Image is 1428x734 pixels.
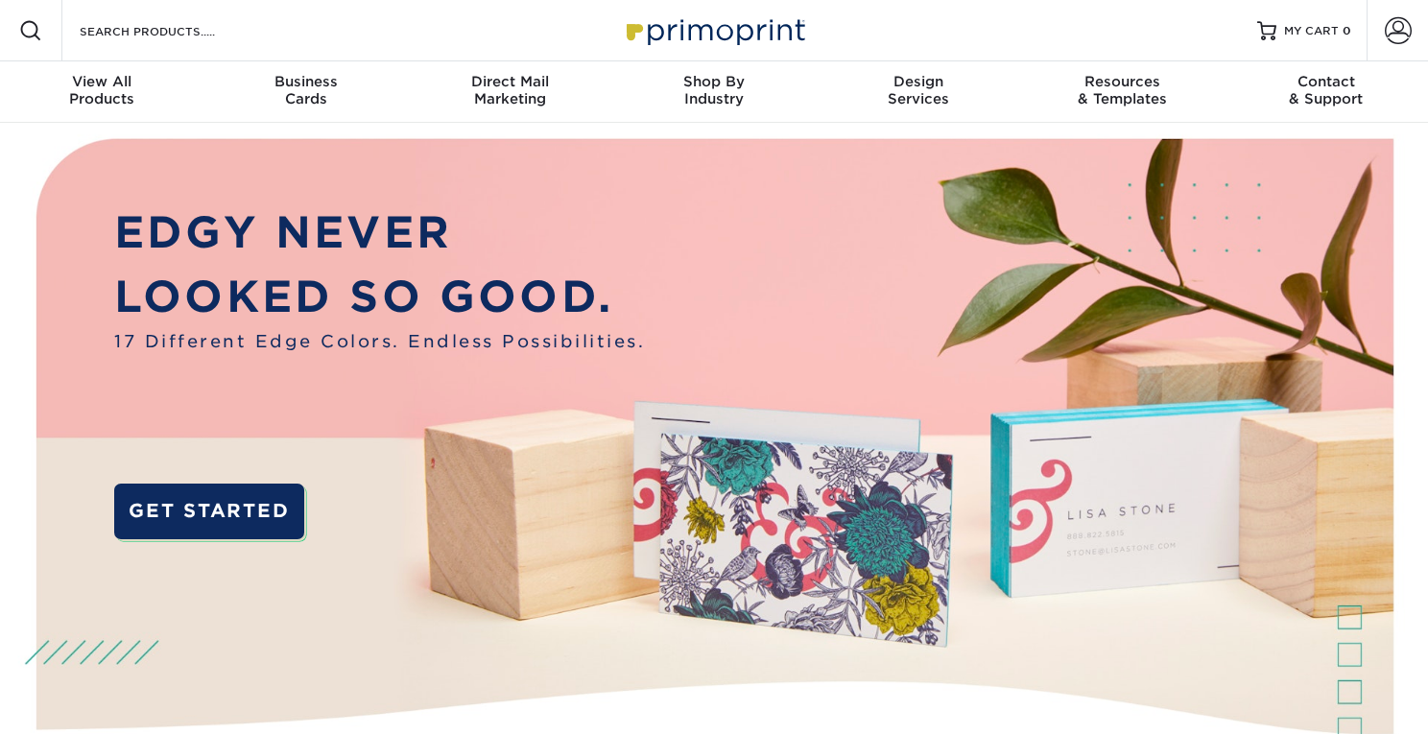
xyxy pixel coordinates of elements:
div: Services [816,73,1020,107]
a: Resources& Templates [1020,61,1225,123]
a: Contact& Support [1224,61,1428,123]
div: & Support [1224,73,1428,107]
img: Primoprint [618,10,810,51]
span: 0 [1343,24,1351,37]
div: Marketing [408,73,612,107]
span: Shop By [612,73,817,90]
a: Shop ByIndustry [612,61,817,123]
span: Contact [1224,73,1428,90]
input: SEARCH PRODUCTS..... [78,19,265,42]
span: MY CART [1284,23,1339,39]
a: Direct MailMarketing [408,61,612,123]
div: & Templates [1020,73,1225,107]
a: GET STARTED [114,484,304,540]
p: EDGY NEVER [114,201,645,265]
span: Resources [1020,73,1225,90]
span: Design [816,73,1020,90]
span: Business [204,73,409,90]
div: Cards [204,73,409,107]
p: LOOKED SO GOOD. [114,265,645,329]
span: 17 Different Edge Colors. Endless Possibilities. [114,329,645,355]
a: BusinessCards [204,61,409,123]
a: DesignServices [816,61,1020,123]
div: Industry [612,73,817,107]
span: Direct Mail [408,73,612,90]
